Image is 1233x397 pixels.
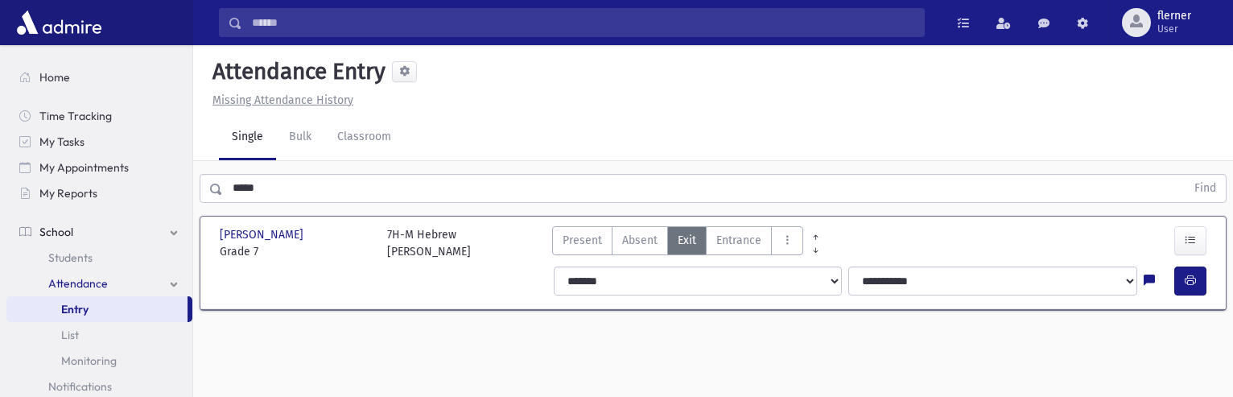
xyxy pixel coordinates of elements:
[39,134,85,149] span: My Tasks
[552,226,803,260] div: AttTypes
[6,180,192,206] a: My Reports
[6,64,192,90] a: Home
[39,109,112,123] span: Time Tracking
[387,226,471,260] div: 7H-M Hebrew [PERSON_NAME]
[6,155,192,180] a: My Appointments
[242,8,924,37] input: Search
[39,70,70,85] span: Home
[61,328,79,342] span: List
[206,58,386,85] h5: Attendance Entry
[1185,175,1226,202] button: Find
[1157,23,1191,35] span: User
[276,115,324,160] a: Bulk
[6,245,192,271] a: Students
[220,226,307,243] span: [PERSON_NAME]
[61,302,89,316] span: Entry
[212,93,353,107] u: Missing Attendance History
[324,115,404,160] a: Classroom
[716,232,761,249] span: Entrance
[48,276,108,291] span: Attendance
[61,354,117,368] span: Monitoring
[6,271,192,296] a: Attendance
[48,250,93,265] span: Students
[6,219,192,245] a: School
[6,296,188,322] a: Entry
[206,93,353,107] a: Missing Attendance History
[6,348,192,374] a: Monitoring
[6,322,192,348] a: List
[39,225,73,239] span: School
[13,6,105,39] img: AdmirePro
[220,243,371,260] span: Grade 7
[1157,10,1191,23] span: flerner
[6,129,192,155] a: My Tasks
[39,186,97,201] span: My Reports
[219,115,276,160] a: Single
[6,103,192,129] a: Time Tracking
[39,160,129,175] span: My Appointments
[563,232,602,249] span: Present
[678,232,696,249] span: Exit
[48,379,112,394] span: Notifications
[622,232,658,249] span: Absent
